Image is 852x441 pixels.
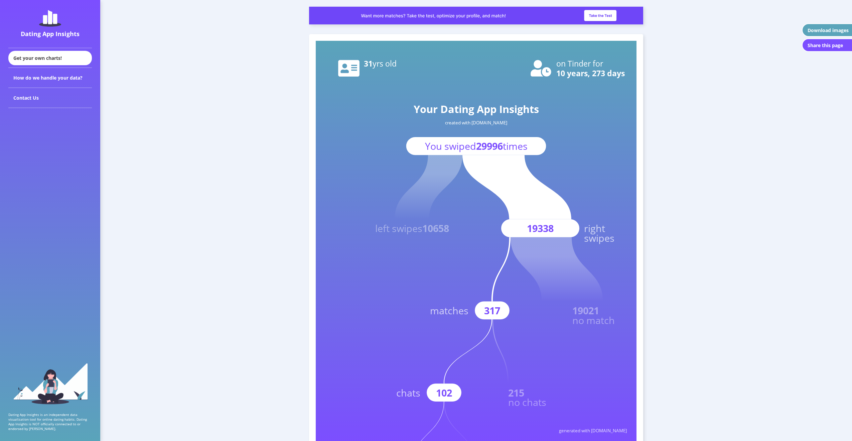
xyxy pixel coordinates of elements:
text: 317 [484,304,500,317]
div: Get your own charts! [8,51,92,65]
tspan: 29996 [476,139,503,152]
text: left swipes [375,222,449,235]
text: 215 [508,386,524,399]
text: chats [396,386,420,399]
text: swipes [584,231,614,244]
div: Dating App Insights [10,30,90,38]
text: on Tinder for [556,58,603,69]
tspan: times [503,139,528,152]
text: right [584,222,605,235]
tspan: 10658 [422,222,449,235]
tspan: yrs old [373,58,397,69]
text: 19338 [527,222,554,235]
div: Share this page [808,42,843,48]
button: Share this page [802,38,852,52]
text: no match [572,314,615,327]
text: created with [DOMAIN_NAME] [445,120,507,126]
img: sidebar_girl.91b9467e.svg [13,362,88,404]
div: How do we handle your data? [8,68,92,88]
button: Download images [802,23,852,37]
text: 10 years, 273 days [556,68,625,79]
text: generated with [DOMAIN_NAME] [559,428,627,434]
text: Your Dating App Insights [414,102,539,116]
p: Dating App Insights is an independent data visualization tool for online dating habits. Dating Ap... [8,412,92,431]
img: dating-app-insights-logo.5abe6921.svg [39,10,61,27]
div: Download images [808,27,849,33]
text: no chats [508,396,546,409]
text: You swiped [425,139,528,152]
text: 102 [436,386,452,399]
text: 19021 [572,304,599,317]
img: roast_slim_banner.a2e79667.png [309,7,643,24]
div: Contact Us [8,88,92,108]
text: matches [430,304,468,317]
text: 31 [364,58,397,69]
